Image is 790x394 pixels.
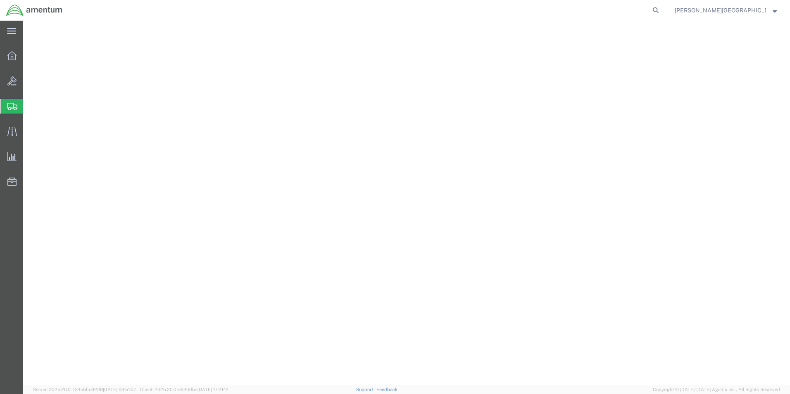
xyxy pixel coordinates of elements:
[33,387,136,392] span: Server: 2025.20.0-734e5bc92d9
[376,387,397,392] a: Feedback
[653,386,780,393] span: Copyright © [DATE]-[DATE] Agistix Inc., All Rights Reserved
[675,6,766,15] span: ROMAN TRUJILLO
[140,387,228,392] span: Client: 2025.20.0-e640dba
[23,21,790,385] iframe: FS Legacy Container
[197,387,228,392] span: [DATE] 17:21:12
[356,387,377,392] a: Support
[674,5,778,15] button: [PERSON_NAME][GEOGRAPHIC_DATA]
[6,4,63,17] img: logo
[103,387,136,392] span: [DATE] 09:51:07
